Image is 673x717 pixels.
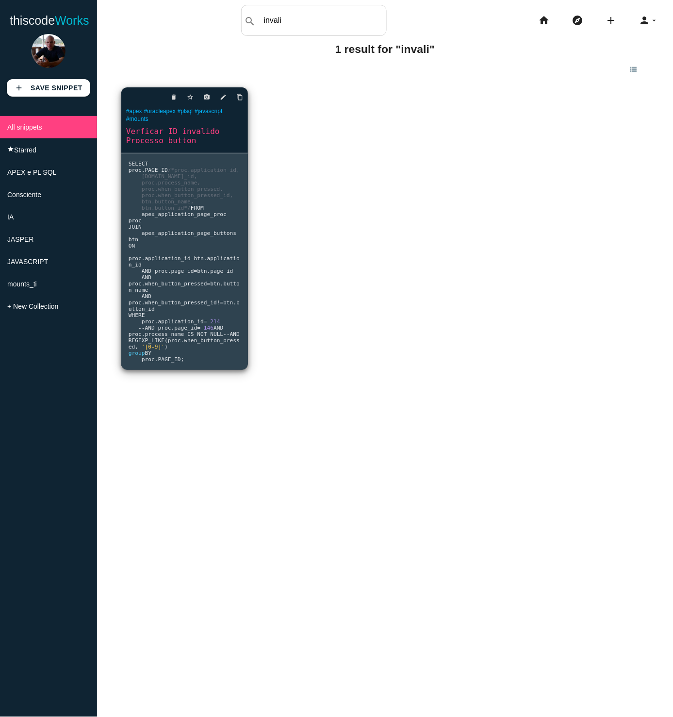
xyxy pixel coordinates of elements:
span: ) [164,344,168,350]
span: AND proc [129,325,227,337]
span: . [142,255,145,262]
span: = [194,268,197,274]
i: photo_camera [203,88,210,106]
span: process_name IS NOT NULL [145,331,224,337]
i: add [606,5,617,36]
span: 214 [210,318,220,325]
span: group [129,350,145,356]
a: Copy to Clipboard [229,88,243,106]
a: view_list [621,60,649,78]
span: = [207,281,211,287]
a: #mounts [126,116,148,122]
span: . [142,281,145,287]
b: Save Snippet [31,84,82,92]
span: Works [55,14,89,27]
button: search [242,5,259,35]
i: content_copy [236,88,243,106]
a: #apex [126,108,142,115]
span: application_id AND proc [129,255,240,274]
i: star [7,146,14,152]
span: APEX e PL SQL [7,168,56,176]
span: -- [223,331,230,337]
i: add [15,79,23,97]
span: Starred [14,146,36,154]
span: application_id [145,255,191,262]
span: SELECT proc [129,161,151,173]
span: '[0-9]' [142,344,164,350]
span: BY proc [129,350,155,363]
span: . [171,325,175,331]
span: when_button_pressed_id [145,300,217,306]
img: 1c031c8271b471d1fa29ce3df0bf9b19 [32,34,66,68]
a: #plsql [178,108,193,115]
span: . [142,331,145,337]
span: when_button_pressed [129,337,240,350]
span: ( [164,337,168,344]
span: . [142,167,145,173]
i: view_list [629,61,638,77]
span: = [204,318,207,325]
span: . [155,356,158,363]
span: . [168,268,171,274]
span: . [155,318,158,325]
span: PAGE_ID [158,356,181,363]
span: . [142,300,145,306]
span: Consciente [7,191,41,199]
a: addSave Snippet [7,79,90,97]
i: explore [572,5,584,36]
span: page_id AND proc [129,268,233,287]
span: btn [210,281,220,287]
span: JASPER [7,235,33,243]
a: #oracleapex [144,108,176,115]
i: edit [220,88,227,106]
span: page_id [174,325,197,331]
i: star_border [187,88,194,106]
i: delete [171,88,178,106]
span: . [207,268,211,274]
span: All snippets [7,123,42,131]
i: home [539,5,550,36]
a: Star snippet [180,88,194,106]
a: photo_camera [196,88,210,106]
span: -- [138,325,145,331]
i: arrow_drop_down [651,5,658,36]
span: . [204,255,207,262]
span: + New Collection [7,302,58,310]
span: FROM apex_application_page_proc proc JOIN apex_application_page_buttons btn ON proc [129,205,240,262]
input: Search my snippets [259,10,386,31]
span: JAVASCRIPT [7,258,48,266]
span: button_id WHERE proc [129,300,240,325]
span: IA [7,213,14,221]
span: btn [194,255,204,262]
span: btn [223,300,233,306]
span: . [233,300,237,306]
span: = [197,325,201,331]
span: 146 [204,325,213,331]
b: 1 result for "invali" [335,43,435,55]
span: AND proc [145,325,171,331]
span: application_id [158,318,204,325]
i: person [639,5,651,36]
i: search [245,6,256,37]
a: thiscodeWorks [10,5,89,36]
a: edit [212,88,227,106]
span: PAGE_ID [145,167,168,173]
span: button_name AND proc [129,281,240,306]
span: /*proc.application_id, [DOMAIN_NAME]_id, proc.process_name, proc.when_button_pressed, proc.when_b... [129,167,240,211]
span: proc [168,337,181,344]
span: != [217,300,223,306]
span: when_button_pressed [145,281,207,287]
span: AND REGEXP_LIKE [129,331,243,344]
a: Verficar ID invalido Processo button [121,126,248,146]
span: mounts_ti [7,280,37,288]
a: delete [163,88,178,106]
span: ; [181,356,184,363]
span: btn [197,268,207,274]
span: . [220,281,224,287]
span: . [181,337,184,344]
span: = [191,255,194,262]
span: page_id [171,268,194,274]
a: #javascript [195,108,222,115]
span: , [135,344,138,350]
